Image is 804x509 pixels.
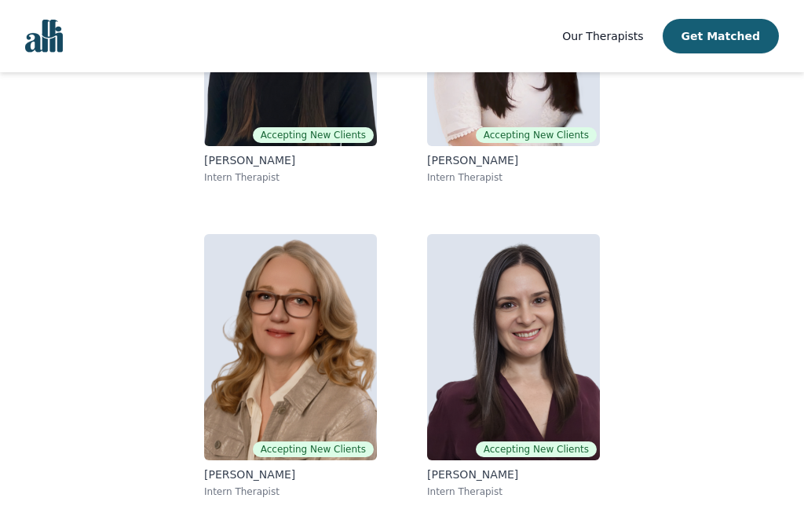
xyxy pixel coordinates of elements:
p: Intern Therapist [204,171,377,184]
p: [PERSON_NAME] [204,467,377,482]
p: [PERSON_NAME] [427,152,600,168]
p: Intern Therapist [427,485,600,498]
span: Accepting New Clients [253,127,374,143]
span: Accepting New Clients [253,441,374,457]
span: Our Therapists [562,30,643,42]
span: Accepting New Clients [476,441,597,457]
img: alli logo [25,20,63,53]
img: Lorena Krasnai Caprar [427,234,600,460]
p: [PERSON_NAME] [204,152,377,168]
p: [PERSON_NAME] [427,467,600,482]
button: Get Matched [663,19,779,53]
img: Siobhan Chandler [204,234,377,460]
p: Intern Therapist [204,485,377,498]
span: Accepting New Clients [476,127,597,143]
p: Intern Therapist [427,171,600,184]
a: Our Therapists [562,27,643,46]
